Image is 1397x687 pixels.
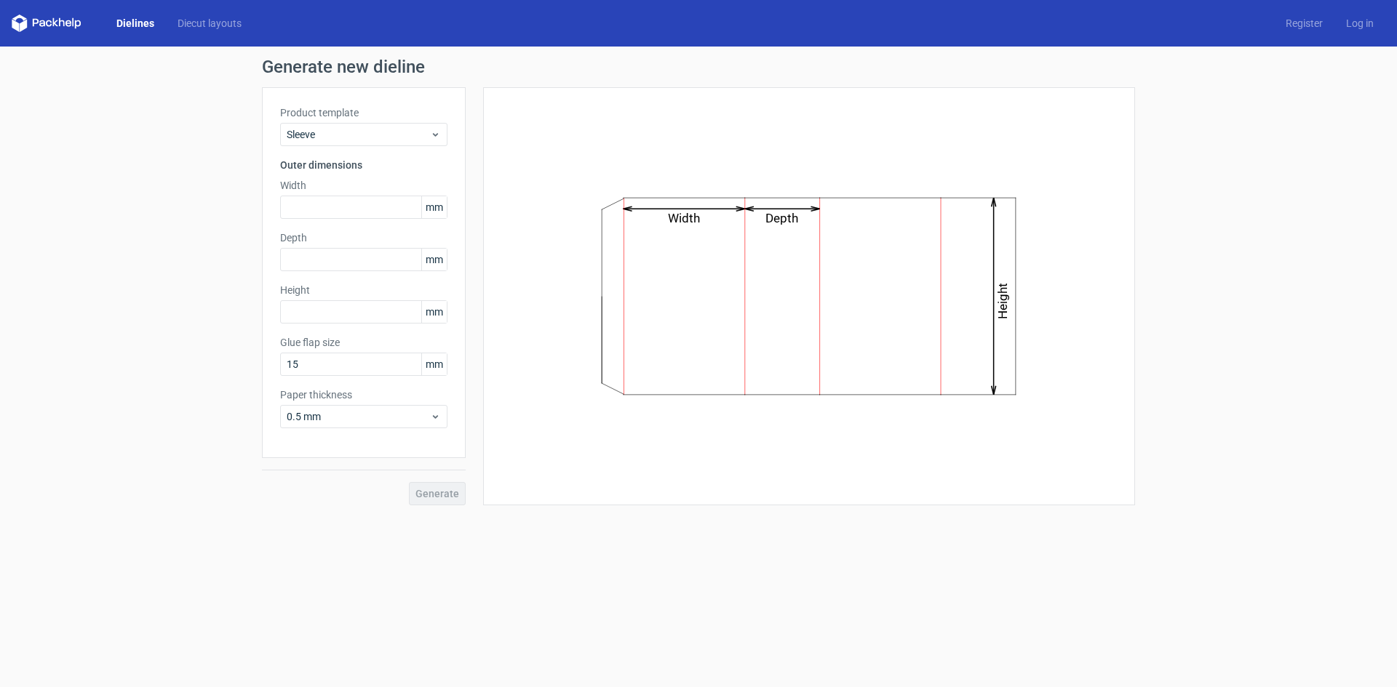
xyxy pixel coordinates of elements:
[280,335,447,350] label: Glue flap size
[996,283,1011,319] text: Height
[1334,16,1385,31] a: Log in
[421,249,447,270] span: mm
[287,409,430,424] span: 0.5 mm
[280,387,447,402] label: Paper thickness
[421,353,447,375] span: mm
[166,16,253,31] a: Diecut layouts
[280,158,447,172] h3: Outer dimensions
[105,16,166,31] a: Dielines
[421,301,447,323] span: mm
[421,196,447,218] span: mm
[766,211,799,225] text: Depth
[280,105,447,120] label: Product template
[262,58,1135,76] h1: Generate new dieline
[287,127,430,142] span: Sleeve
[669,211,701,225] text: Width
[280,230,447,245] label: Depth
[280,178,447,193] label: Width
[280,283,447,297] label: Height
[1274,16,1334,31] a: Register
